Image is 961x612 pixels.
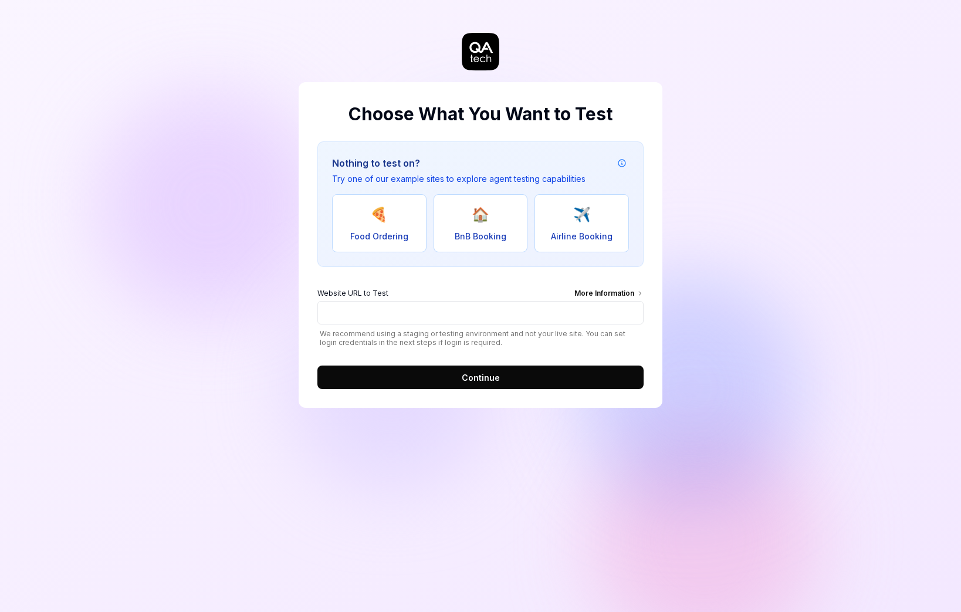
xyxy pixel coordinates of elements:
[332,173,586,185] p: Try one of our example sites to explore agent testing capabilities
[317,329,644,347] span: We recommend using a staging or testing environment and not your live site. You can set login cre...
[317,288,388,301] span: Website URL to Test
[332,156,586,170] h3: Nothing to test on?
[534,194,629,252] button: ✈️Airline Booking
[317,301,644,324] input: Website URL to TestMore Information
[434,194,528,252] button: 🏠BnB Booking
[573,204,591,225] span: ✈️
[615,156,629,170] button: Example attribution information
[455,230,506,242] span: BnB Booking
[462,371,500,384] span: Continue
[332,194,427,252] button: 🍕Food Ordering
[317,366,644,389] button: Continue
[317,101,644,127] h2: Choose What You Want to Test
[370,204,388,225] span: 🍕
[574,288,644,301] div: More Information
[551,230,613,242] span: Airline Booking
[350,230,408,242] span: Food Ordering
[472,204,489,225] span: 🏠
